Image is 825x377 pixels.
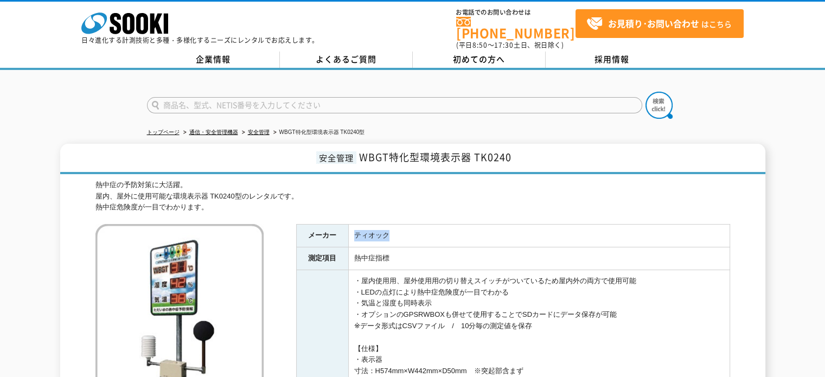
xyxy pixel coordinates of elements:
span: 17:30 [494,40,514,50]
td: ティオック [348,225,730,247]
span: はこちら [586,16,732,32]
a: 初めての方へ [413,52,546,68]
th: 測定項目 [296,247,348,270]
a: 企業情報 [147,52,280,68]
td: 熱中症指標 [348,247,730,270]
a: 採用情報 [546,52,679,68]
a: 通信・安全管理機器 [189,129,238,135]
input: 商品名、型式、NETIS番号を入力してください [147,97,642,113]
span: 初めての方へ [453,53,505,65]
div: 熱中症の予防対策に大活躍。 屋内、屋外に使用可能な環境表示器 TK0240型のレンタルです。 熱中症危険度が一目でわかります。 [95,180,730,213]
strong: お見積り･お問い合わせ [608,17,699,30]
th: メーカー [296,225,348,247]
p: 日々進化する計測技術と多種・多様化するニーズにレンタルでお応えします。 [81,37,319,43]
span: 安全管理 [316,151,356,164]
span: 8:50 [472,40,488,50]
a: [PHONE_NUMBER] [456,17,575,39]
a: 安全管理 [248,129,270,135]
a: よくあるご質問 [280,52,413,68]
span: お電話でのお問い合わせは [456,9,575,16]
img: btn_search.png [645,92,673,119]
span: WBGT特化型環境表示器 TK0240 [359,150,511,164]
a: お見積り･お問い合わせはこちら [575,9,744,38]
span: (平日 ～ 土日、祝日除く) [456,40,564,50]
a: トップページ [147,129,180,135]
li: WBGT特化型環境表示器 TK0240型 [271,127,365,138]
